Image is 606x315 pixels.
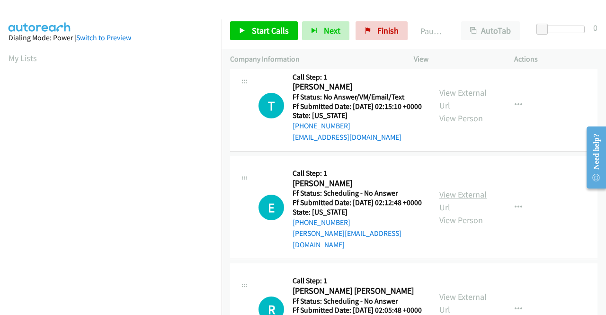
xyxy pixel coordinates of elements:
h1: E [258,195,284,220]
h5: Ff Submitted Date: [DATE] 02:05:48 +0000 [293,306,422,315]
button: Next [302,21,349,40]
h5: Ff Status: Scheduling - No Answer [293,297,422,306]
iframe: Resource Center [579,120,606,195]
div: 0 [593,21,597,34]
span: Next [324,25,340,36]
h2: [PERSON_NAME] [293,178,419,189]
div: Delay between calls (in seconds) [541,26,585,33]
h5: Call Step: 1 [293,276,422,286]
p: Actions [514,54,597,65]
p: Company Information [230,54,397,65]
a: View Person [439,113,483,124]
h5: State: [US_STATE] [293,111,422,120]
h2: [PERSON_NAME] [PERSON_NAME] [293,286,419,297]
h5: State: [US_STATE] [293,207,422,217]
a: Finish [356,21,408,40]
h5: Ff Status: Scheduling - No Answer [293,189,422,198]
a: View External Url [439,87,487,111]
a: [PHONE_NUMBER] [293,218,350,227]
a: Switch to Preview [76,33,131,42]
h5: Ff Submitted Date: [DATE] 02:12:48 +0000 [293,198,422,207]
h5: Ff Submitted Date: [DATE] 02:15:10 +0000 [293,102,422,111]
h2: [PERSON_NAME] [293,81,419,92]
a: My Lists [9,53,37,63]
div: The call is yet to be attempted [258,195,284,220]
h5: Ff Status: No Answer/VM/Email/Text [293,92,422,102]
a: [PHONE_NUMBER] [293,121,350,130]
a: View External Url [439,189,487,213]
h1: T [258,93,284,118]
p: Paused [420,25,444,37]
div: Dialing Mode: Power | [9,32,213,44]
a: Start Calls [230,21,298,40]
a: View External Url [439,291,487,315]
a: [PERSON_NAME][EMAIL_ADDRESS][DOMAIN_NAME] [293,229,401,249]
p: View [414,54,497,65]
button: AutoTab [461,21,520,40]
div: The call is yet to be attempted [258,93,284,118]
span: Finish [377,25,399,36]
a: View Person [439,215,483,225]
span: Start Calls [252,25,289,36]
a: [EMAIL_ADDRESS][DOMAIN_NAME] [293,133,401,142]
h5: Call Step: 1 [293,72,422,82]
h5: Call Step: 1 [293,169,422,178]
